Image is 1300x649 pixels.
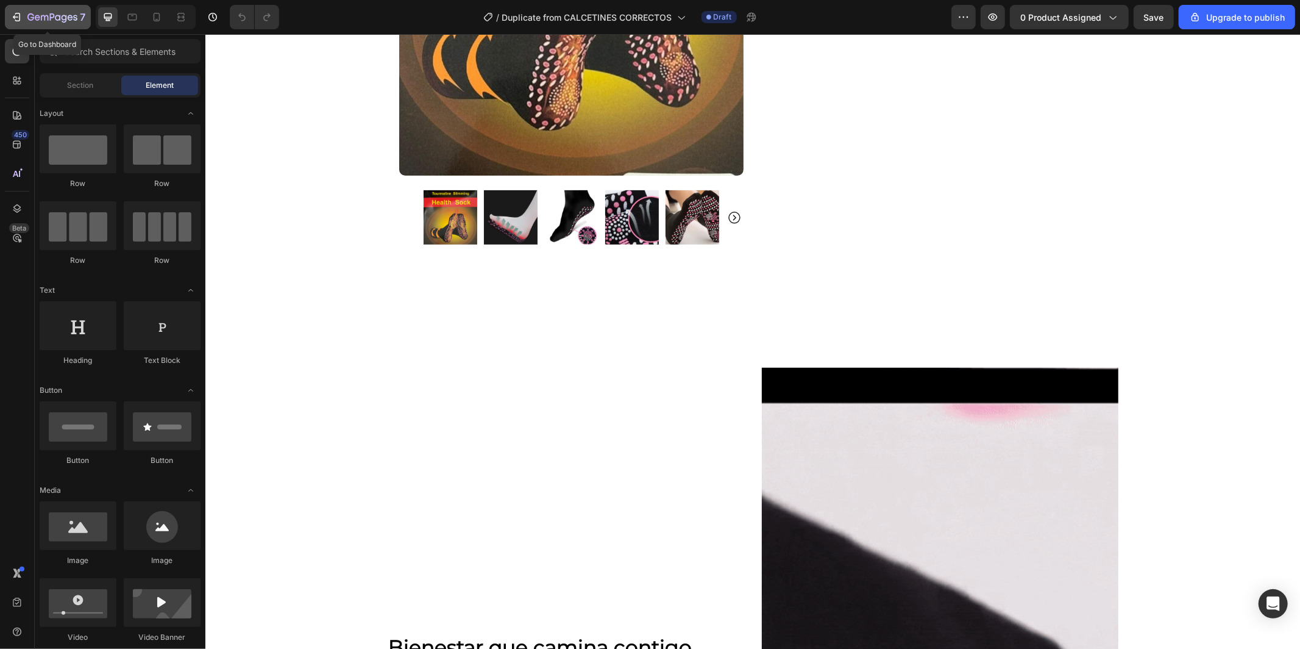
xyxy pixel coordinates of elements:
span: Save [1144,12,1164,23]
div: Upgrade to publish [1189,11,1285,24]
button: Save [1134,5,1174,29]
div: Video [40,632,116,643]
span: Toggle open [181,281,201,300]
div: Beta [9,223,29,233]
span: Media [40,485,61,496]
span: Button [40,385,62,396]
div: Button [40,455,116,466]
div: Text Block [124,355,201,366]
span: 0 product assigned [1020,11,1101,24]
span: / [497,11,500,24]
span: Text [40,285,55,296]
button: Carousel Next Arrow [522,176,536,191]
span: Layout [40,108,63,119]
div: Row [40,178,116,189]
button: 7 [5,5,91,29]
div: 450 [12,130,29,140]
div: Button [124,455,201,466]
button: Upgrade to publish [1179,5,1295,29]
span: Toggle open [181,381,201,400]
div: Open Intercom Messenger [1259,589,1288,619]
div: Row [40,255,116,266]
button: 0 product assigned [1010,5,1129,29]
div: Row [124,255,201,266]
span: Toggle open [181,481,201,500]
div: Undo/Redo [230,5,279,29]
span: Element [146,80,174,91]
span: Duplicate from CALCETINES CORRECTOS [502,11,672,24]
div: Image [40,555,116,566]
iframe: Design area [205,34,1300,649]
div: Row [124,178,201,189]
input: Search Sections & Elements [40,39,201,63]
div: Image [124,555,201,566]
strong: Bienestar que camina contigo [183,601,486,625]
div: Heading [40,355,116,366]
p: 7 [80,10,85,24]
span: Toggle open [181,104,201,123]
div: Video Banner [124,632,201,643]
span: Draft [714,12,732,23]
span: Section [68,80,94,91]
